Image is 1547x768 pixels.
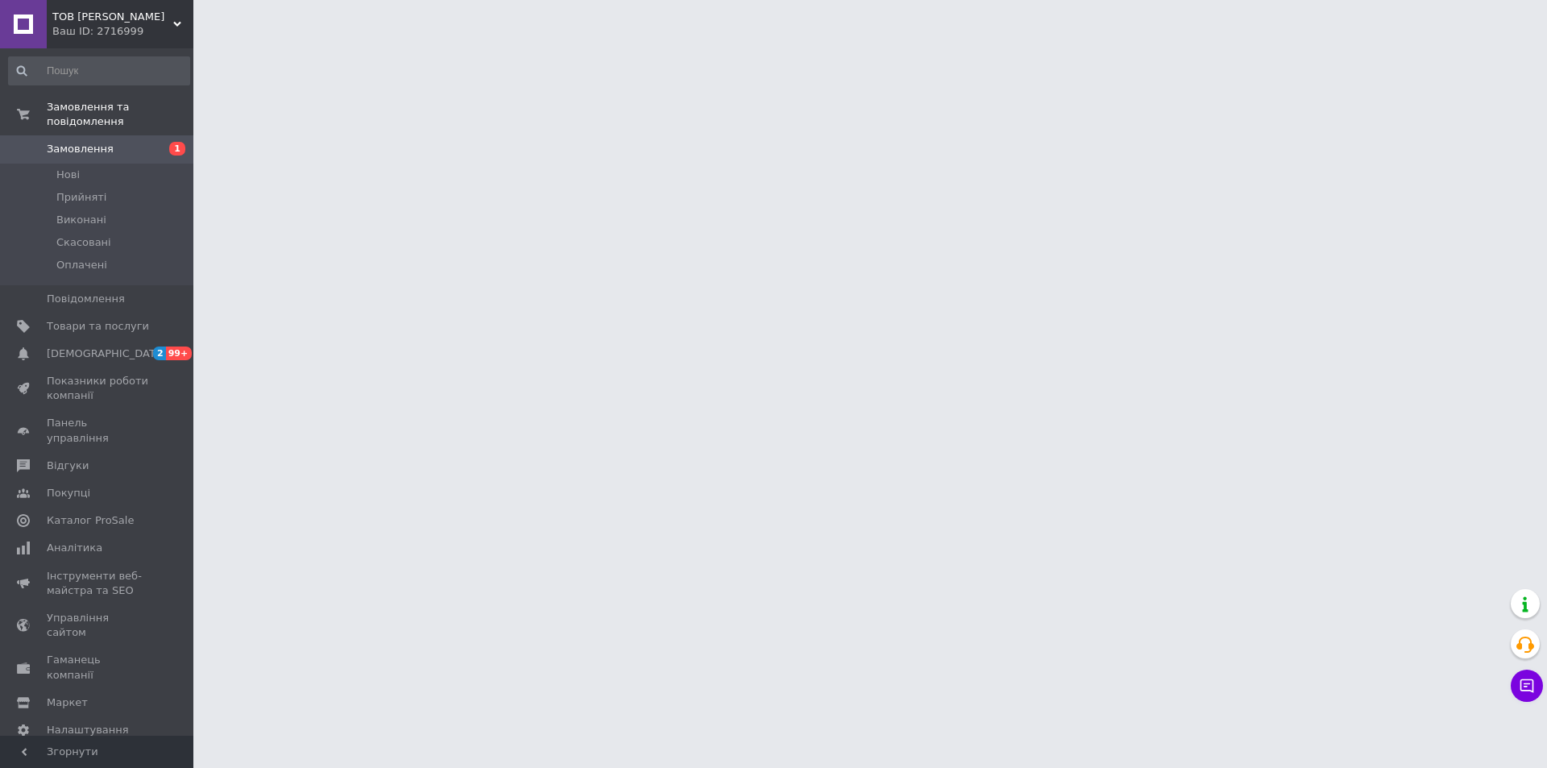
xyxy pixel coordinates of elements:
[47,292,125,306] span: Повідомлення
[153,347,166,360] span: 2
[47,513,134,528] span: Каталог ProSale
[47,319,149,334] span: Товари та послуги
[47,142,114,156] span: Замовлення
[47,611,149,640] span: Управління сайтом
[56,168,80,182] span: Нові
[47,541,102,555] span: Аналітика
[47,416,149,445] span: Панель управління
[56,235,111,250] span: Скасовані
[52,24,193,39] div: Ваш ID: 2716999
[47,486,90,500] span: Покупці
[56,258,107,272] span: Оплачені
[47,569,149,598] span: Інструменти веб-майстра та SEO
[52,10,173,24] span: ТОВ Айселл
[47,695,88,710] span: Маркет
[8,56,190,85] input: Пошук
[47,653,149,682] span: Гаманець компанії
[56,213,106,227] span: Виконані
[166,347,193,360] span: 99+
[47,347,166,361] span: [DEMOGRAPHIC_DATA]
[169,142,185,156] span: 1
[1511,670,1543,702] button: Чат з покупцем
[47,374,149,403] span: Показники роботи компанії
[47,100,193,129] span: Замовлення та повідомлення
[56,190,106,205] span: Прийняті
[47,459,89,473] span: Відгуки
[47,723,129,737] span: Налаштування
